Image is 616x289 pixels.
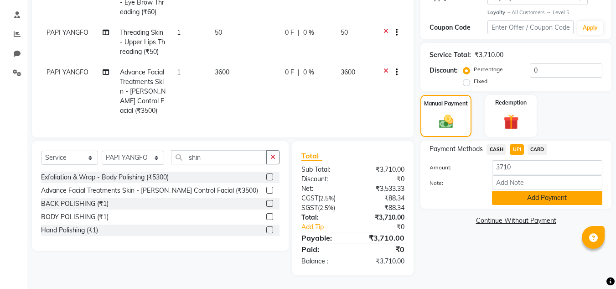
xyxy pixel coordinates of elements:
span: Advance Facial Treatments Skin - [PERSON_NAME] Control Facial (₹3500) [120,68,166,115]
span: Payment Methods [430,144,483,154]
span: 2.5% [320,204,333,211]
input: Search or Scan [171,150,267,164]
div: ₹0 [353,174,411,184]
span: 3600 [341,68,355,76]
div: BODY POLISHING (₹1) [41,212,109,222]
div: ₹3,710.00 [353,213,411,222]
div: ₹3,710.00 [353,257,411,266]
span: Total [301,151,322,161]
span: SGST [301,204,318,212]
div: ₹88.34 [353,194,411,203]
button: Apply [577,21,603,35]
div: ₹3,710.00 [353,165,411,174]
div: ₹3,710.00 [475,50,503,60]
span: 2.5% [320,194,334,202]
span: 1 [177,68,181,76]
span: CARD [528,144,547,155]
img: _gift.svg [499,112,523,131]
div: Discount: [430,66,458,75]
span: | [298,28,300,37]
div: Net: [295,184,353,194]
div: Coupon Code [430,23,487,32]
div: All Customers → Level 5 [487,9,602,16]
div: Hand Polishing (₹1) [41,226,98,235]
div: Service Total: [430,50,471,60]
span: UPI [510,144,524,155]
label: Amount: [423,163,485,172]
div: Discount: [295,174,353,184]
div: ( ) [295,194,353,203]
div: BACK POLISHING (₹1) [41,199,109,209]
div: ₹3,710.00 [353,232,411,243]
button: Add Payment [492,191,602,205]
span: 50 [215,28,222,37]
label: Fixed [474,77,487,85]
input: Add Note [492,175,602,189]
label: Percentage [474,65,503,74]
span: 1 [177,28,181,37]
strong: Loyalty → [487,9,512,16]
span: 0 F [285,28,294,37]
div: Paid: [295,244,353,255]
div: ₹88.34 [353,203,411,213]
a: Continue Without Payment [422,216,610,226]
div: ₹3,533.33 [353,184,411,194]
div: Sub Total: [295,165,353,174]
div: ( ) [295,203,353,213]
span: Threading Skin - Upper Lips Threading (₹50) [120,28,165,56]
label: Redemption [495,99,527,107]
div: Balance : [295,257,353,266]
div: Exfoliation & Wrap - Body Polishing (₹5300) [41,173,169,182]
span: 0 F [285,68,294,77]
div: ₹0 [363,222,412,232]
a: Add Tip [295,222,362,232]
span: 0 % [303,28,314,37]
span: PAPI YANGFO [47,28,88,37]
span: 0 % [303,68,314,77]
div: Payable: [295,232,353,243]
span: PAPI YANGFO [47,68,88,76]
div: ₹0 [353,244,411,255]
div: Advance Facial Treatments Skin - [PERSON_NAME] Control Facial (₹3500) [41,186,258,195]
span: | [298,68,300,77]
input: Amount [492,160,602,174]
label: Manual Payment [424,100,468,108]
label: Note: [423,179,485,187]
img: _cash.svg [435,113,458,130]
span: CASH [487,144,506,155]
span: CGST [301,194,318,202]
span: 50 [341,28,348,37]
input: Enter Offer / Coupon Code [487,20,574,34]
span: 3600 [215,68,229,76]
div: Total: [295,213,353,222]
